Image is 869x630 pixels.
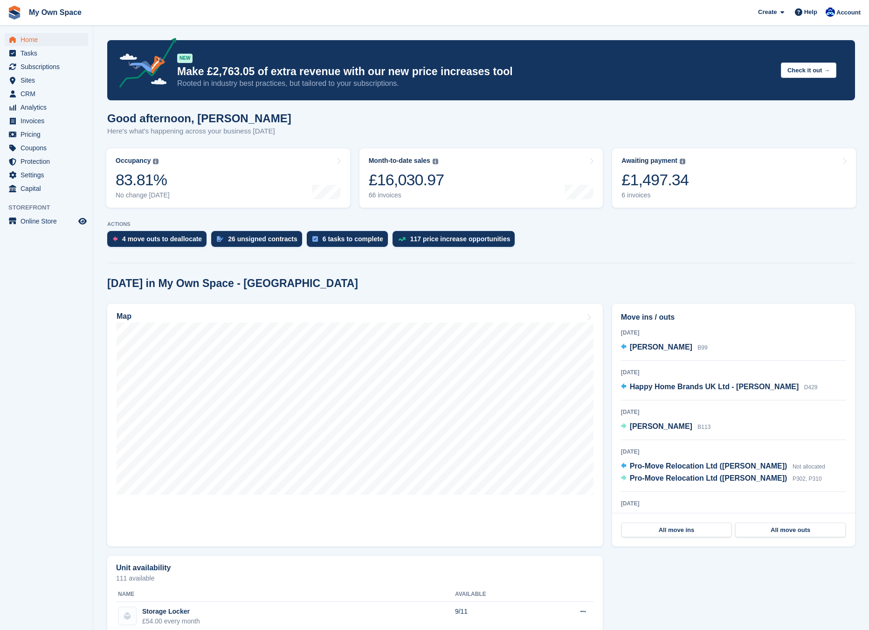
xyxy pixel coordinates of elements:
a: menu [5,215,88,228]
a: menu [5,33,88,46]
p: Make £2,763.05 of extra revenue with our new price increases tool [177,65,773,78]
a: menu [5,182,88,195]
h2: [DATE] in My Own Space - [GEOGRAPHIC_DATA] [107,277,358,290]
a: menu [5,47,88,60]
a: menu [5,87,88,100]
img: Millie Webb [826,7,835,17]
span: Tasks [21,47,76,60]
div: 6 tasks to complete [323,235,383,243]
a: My Own Space [25,5,85,20]
div: No change [DATE] [116,191,170,199]
a: 26 unsigned contracts [211,231,307,252]
button: Check it out → [781,63,836,78]
a: All move ins [621,523,732,538]
a: [PERSON_NAME] B99 [621,342,708,354]
a: Pro-Move Relocation Ltd ([PERSON_NAME]) Not allocated [621,461,825,473]
p: ACTIONS [107,221,855,227]
span: Sites [21,74,76,87]
div: NEW [177,54,193,63]
div: Awaiting payment [621,157,677,165]
a: menu [5,114,88,127]
div: 117 price increase opportunities [410,235,510,243]
span: Settings [21,168,76,182]
a: 117 price increase opportunities [393,231,520,252]
span: Pro-Move Relocation Ltd ([PERSON_NAME]) [630,462,787,470]
span: Analytics [21,101,76,114]
div: [DATE] [621,368,846,377]
span: Help [804,7,817,17]
img: icon-info-grey-7440780725fd019a000dd9b08b2336e03edf1995a4989e88bcd33f0948082b44.svg [680,159,685,164]
a: 4 move outs to deallocate [107,231,211,252]
div: 6 invoices [621,191,689,199]
a: menu [5,141,88,154]
img: icon-info-grey-7440780725fd019a000dd9b08b2336e03edf1995a4989e88bcd33f0948082b44.svg [153,159,159,164]
div: 66 invoices [369,191,444,199]
a: Occupancy 83.81% No change [DATE] [106,148,350,208]
span: [PERSON_NAME] [630,422,692,430]
img: contract_signature_icon-13c848040528278c33f63329250d36e43548de30e8caae1d1a13099fd9432cc5.svg [217,236,223,242]
h2: Unit availability [116,564,171,572]
a: Preview store [77,216,88,227]
p: Rooted in industry best practices, but tailored to your subscriptions. [177,78,773,89]
a: menu [5,101,88,114]
th: Name [116,587,455,602]
div: £16,030.97 [369,170,444,189]
span: Pro-Move Relocation Ltd ([PERSON_NAME]) [630,474,787,482]
span: Happy Home Brands UK Ltd - [PERSON_NAME] [630,383,799,391]
img: move_outs_to_deallocate_icon-f764333ba52eb49d3ac5e1228854f67142a1ed5810a6f6cc68b1a99e826820c5.svg [113,236,117,242]
h2: Move ins / outs [621,312,846,323]
span: Not allocated [793,463,825,470]
a: menu [5,168,88,182]
a: Map [107,304,603,546]
span: [PERSON_NAME] [630,343,692,351]
img: stora-icon-8386f47178a22dfd0bd8f6a31ec36ba5ce8667c1dd55bd0f319d3a0aa187defe.svg [7,6,21,20]
p: 111 available [116,575,594,581]
div: [DATE] [621,499,846,508]
div: £54.00 every month [142,616,200,626]
span: Pricing [21,128,76,141]
img: price_increase_opportunities-93ffe204e8149a01c8c9dc8f82e8f89637d9d84a8eef4429ea346261dce0b2c0.svg [398,237,406,241]
a: Pro-Move Relocation Ltd ([PERSON_NAME]) P302, P310 [621,473,822,485]
p: Here's what's happening across your business [DATE] [107,126,291,137]
span: B99 [697,344,707,351]
div: Storage Locker [142,607,200,616]
span: B113 [697,424,710,430]
div: £1,497.34 [621,170,689,189]
span: Home [21,33,76,46]
span: D429 [804,384,818,391]
span: P302, P310 [793,476,822,482]
div: [DATE] [621,448,846,456]
a: Month-to-date sales £16,030.97 66 invoices [359,148,603,208]
h1: Good afternoon, [PERSON_NAME] [107,112,291,125]
img: price-adjustments-announcement-icon-8257ccfd72463d97f412b2fc003d46551f7dbcb40ab6d574587a9cd5c0d94... [111,38,177,91]
span: Storefront [8,203,93,212]
a: menu [5,74,88,87]
a: Happy Home Brands UK Ltd - [PERSON_NAME] D429 [621,381,818,393]
span: Invoices [21,114,76,127]
div: 83.81% [116,170,170,189]
div: Occupancy [116,157,151,165]
img: task-75834270c22a3079a89374b754ae025e5fb1db73e45f91037f5363f120a921f8.svg [312,236,318,242]
span: CRM [21,87,76,100]
span: Coupons [21,141,76,154]
div: [DATE] [621,329,846,337]
a: menu [5,155,88,168]
a: menu [5,128,88,141]
h2: Map [117,312,131,321]
a: All move outs [735,523,846,538]
a: Awaiting payment £1,497.34 6 invoices [612,148,856,208]
th: Available [455,587,540,602]
span: Protection [21,155,76,168]
img: blank-unit-type-icon-ffbac7b88ba66c5e286b0e438baccc4b9c83835d4c34f86887a83fc20ec27e7b.svg [118,607,136,625]
span: Account [836,8,861,17]
span: Capital [21,182,76,195]
span: Online Store [21,215,76,228]
img: icon-info-grey-7440780725fd019a000dd9b08b2336e03edf1995a4989e88bcd33f0948082b44.svg [433,159,438,164]
a: menu [5,60,88,73]
a: [PERSON_NAME] B113 [621,421,711,433]
div: 4 move outs to deallocate [122,235,202,243]
div: [DATE] [621,408,846,416]
span: Subscriptions [21,60,76,73]
a: 6 tasks to complete [307,231,393,252]
div: Month-to-date sales [369,157,430,165]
